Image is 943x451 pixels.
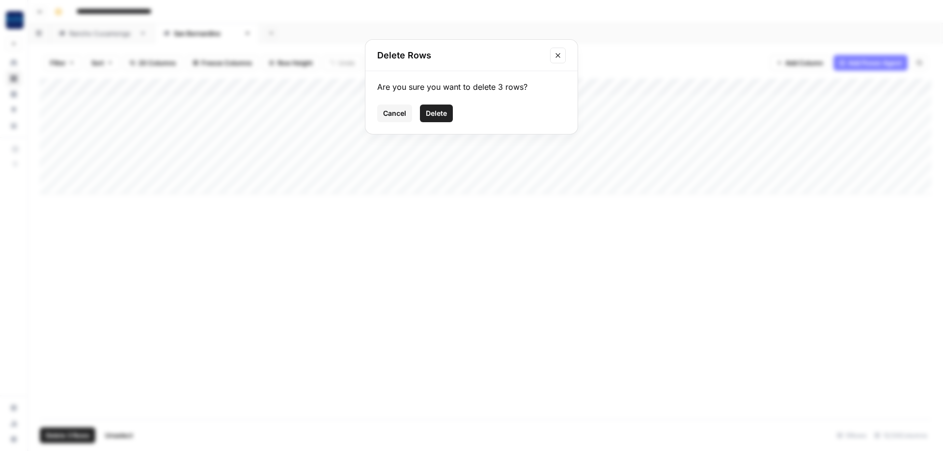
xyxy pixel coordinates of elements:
button: Delete [420,105,453,122]
button: Close modal [550,48,566,63]
div: Are you sure you want to delete 3 rows? [377,81,566,93]
span: Delete [426,108,447,118]
button: Cancel [377,105,412,122]
h2: Delete Rows [377,49,544,62]
span: Cancel [383,108,406,118]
